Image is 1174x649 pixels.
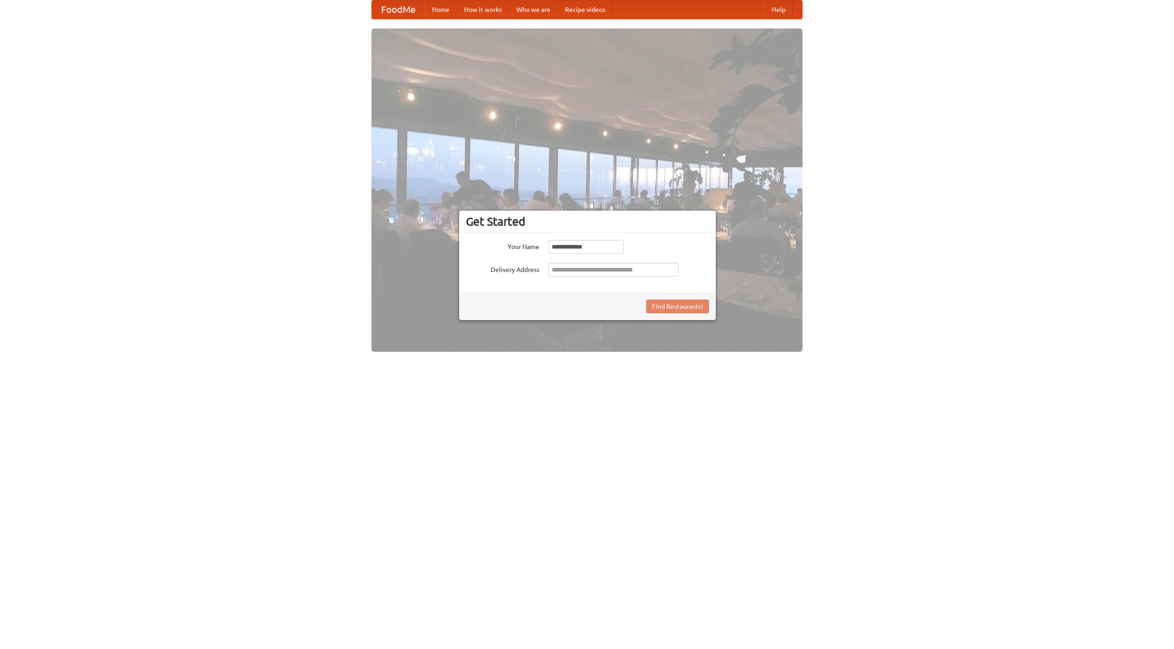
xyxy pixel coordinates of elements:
h3: Get Started [466,215,709,228]
a: FoodMe [372,0,425,19]
label: Delivery Address [466,263,539,274]
a: Who we are [509,0,558,19]
a: Home [425,0,457,19]
a: Help [764,0,793,19]
a: How it works [457,0,509,19]
label: Your Name [466,240,539,251]
button: Find Restaurants! [646,300,709,313]
a: Recipe videos [558,0,613,19]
